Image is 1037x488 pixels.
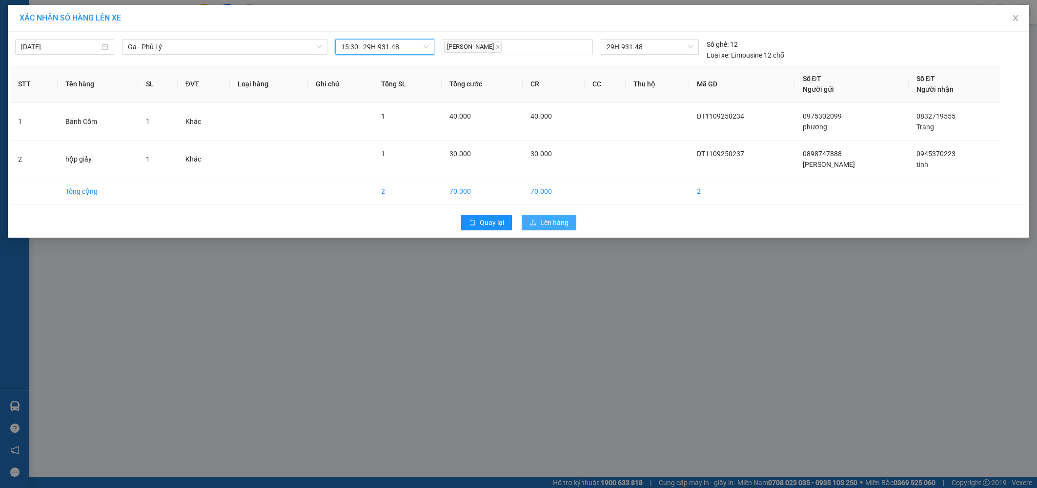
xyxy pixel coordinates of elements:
[178,103,230,141] td: Khác
[916,161,928,168] span: tình
[707,39,729,50] span: Số ghế:
[146,155,150,163] span: 1
[522,215,576,230] button: uploadLên hàng
[916,85,954,93] span: Người nhận
[442,65,523,103] th: Tổng cước
[341,40,428,54] span: 15:30 - 29H-931.48
[10,141,58,178] td: 2
[529,219,536,227] span: upload
[495,44,500,49] span: close
[178,141,230,178] td: Khác
[689,65,795,103] th: Mã GD
[523,65,585,103] th: CR
[449,112,471,120] span: 40.000
[916,150,956,158] span: 0945370223
[803,85,834,93] span: Người gửi
[92,65,149,76] span: DT1109250237
[442,178,523,205] td: 70.000
[530,150,552,158] span: 30.000
[9,8,88,40] strong: CÔNG TY TNHH DỊCH VỤ DU LỊCH THỜI ĐẠI
[316,44,322,50] span: down
[10,65,58,103] th: STT
[308,65,373,103] th: Ghi chú
[480,217,504,228] span: Quay lại
[58,103,138,141] td: Bánh Cốm
[444,41,502,53] span: [PERSON_NAME]
[373,178,441,205] td: 2
[58,178,138,205] td: Tổng cộng
[373,65,441,103] th: Tổng SL
[138,65,178,103] th: SL
[585,65,626,103] th: CC
[803,161,855,168] span: [PERSON_NAME]
[1002,5,1029,32] button: Close
[461,215,512,230] button: rollbackQuay lại
[1012,14,1019,22] span: close
[697,150,744,158] span: DT1109250237
[58,65,138,103] th: Tên hàng
[803,150,842,158] span: 0898747888
[3,35,5,84] img: logo
[916,123,934,131] span: Trang
[916,75,935,82] span: Số ĐT
[697,112,744,120] span: DT1109250234
[469,219,476,227] span: rollback
[707,39,738,50] div: 12
[178,65,230,103] th: ĐVT
[381,150,385,158] span: 1
[523,178,585,205] td: 70.000
[381,112,385,120] span: 1
[803,123,827,131] span: phương
[707,50,730,61] span: Loại xe:
[449,150,471,158] span: 30.000
[146,118,150,125] span: 1
[530,112,552,120] span: 40.000
[803,75,821,82] span: Số ĐT
[626,65,689,103] th: Thu hộ
[803,112,842,120] span: 0975302099
[10,103,58,141] td: 1
[689,178,795,205] td: 2
[230,65,308,103] th: Loại hàng
[20,13,121,22] span: XÁC NHẬN SỐ HÀNG LÊN XE
[58,141,138,178] td: hộp giấy
[6,42,91,77] span: Chuyển phát nhanh: [GEOGRAPHIC_DATA] - [GEOGRAPHIC_DATA]
[707,50,784,61] div: Limousine 12 chỗ
[540,217,569,228] span: Lên hàng
[607,40,693,54] span: 29H-931.48
[128,40,322,54] span: Ga - Phủ Lý
[21,41,100,52] input: 11/09/2025
[916,112,956,120] span: 0832719555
